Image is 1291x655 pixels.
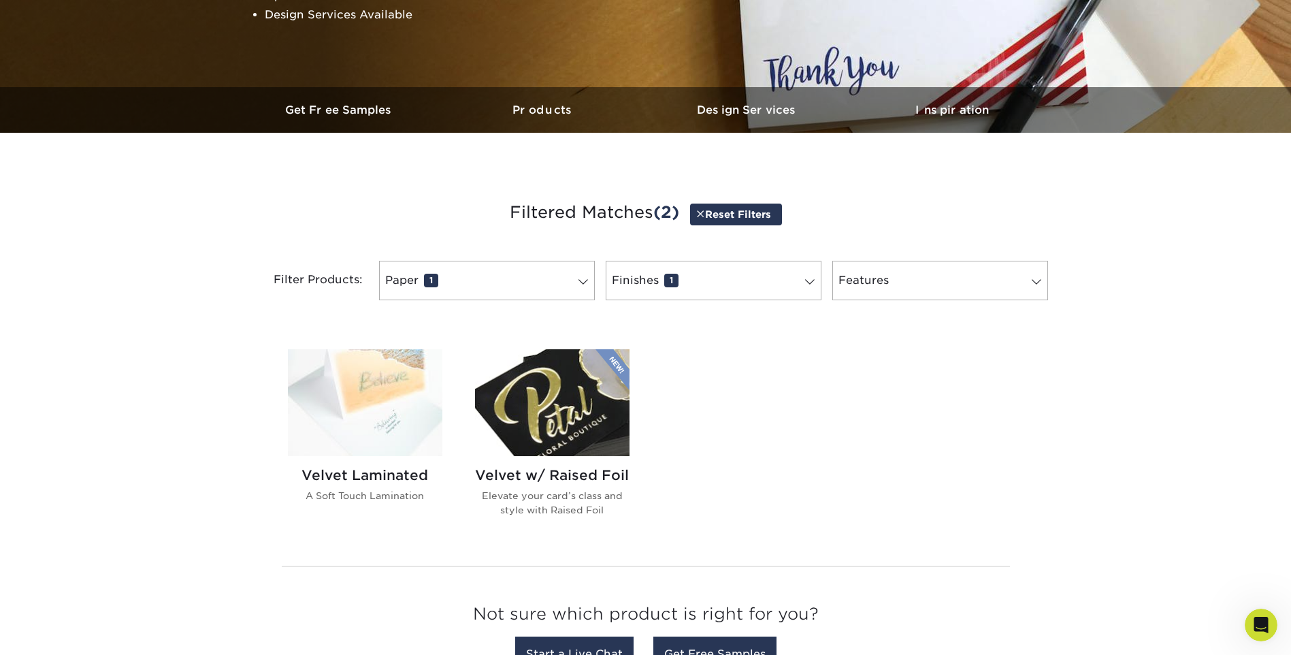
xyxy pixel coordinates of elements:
a: HERE [39,170,65,180]
img: Velvet w/ Raised Foil Greeting Cards [475,349,630,456]
div: Filter Products: [238,261,374,300]
div: We do have Foldover cards available for smaller sizes in ourBusiness Cardsection as well, however... [11,61,223,217]
li: Design Services Available [265,5,594,25]
span: Terrible [33,390,52,409]
img: Velvet Laminated Greeting Cards [288,349,442,456]
span: 1 [424,274,438,287]
div: user says… [11,20,261,61]
a: Products [442,87,646,133]
div: You are welcome! If you have additional questions, feel free to let us know. [22,226,212,266]
p: Elevate your card’s class and style with Raised Foil [475,489,630,517]
h2: Velvet w/ Raised Foil [475,467,630,483]
div: We do have Foldover cards available for smaller sizes in our section as well, however, 3.5 x 4.87... [22,69,212,122]
h3: Not sure which product is right for you? [282,594,1010,641]
h2: Velvet Laminated [288,467,442,483]
div: Operator says… [11,306,261,350]
h3: Filtered Matches [248,182,1044,244]
span: OK [97,390,116,409]
div: Help [PERSON_NAME] understand how they’re doing: [22,314,212,340]
button: Gif picker [43,446,54,457]
iframe: Intercom live chat [1245,609,1277,641]
p: A Soft Touch Lamination [288,489,442,502]
button: Send a message… [232,441,255,462]
div: Help [PERSON_NAME] understand how they’re doing: [11,306,223,349]
div: We may be able to offer this as a Custom Order. You can complete the order form I have linked for... [22,129,212,209]
a: Paper1 [379,261,595,300]
div: Close [239,5,263,30]
a: Inspiration [850,87,1054,133]
a: Get Free Samples [238,87,442,133]
div: Have a great day! [22,273,212,287]
h3: Inspiration [850,103,1054,116]
div: Avery says… [11,61,261,219]
a: Finishes1 [606,261,821,300]
textarea: Message… [12,417,261,441]
a: Reset Filters [690,204,782,225]
span: 1 [664,274,679,287]
h1: Operator [66,7,114,17]
img: New Product [595,349,630,390]
button: Emoji picker [21,446,32,457]
div: Operator says… [11,350,261,483]
span: (2) [653,202,679,222]
h3: Products [442,103,646,116]
span: Amazing [158,387,182,412]
span: Great [129,390,148,409]
h3: Get Free Samples [238,103,442,116]
p: The team can also help [66,17,169,31]
a: Design Services [646,87,850,133]
a: Velvet Laminated Greeting Cards Velvet Laminated A Soft Touch Lamination [288,349,442,539]
div: You are welcome! If you have additional questions, feel free to let us know.Have a great day! [11,218,223,294]
iframe: Google Customer Reviews [3,613,116,650]
button: Home [213,5,239,31]
h3: Design Services [646,103,850,116]
div: Avery says… [11,218,261,305]
a: Velvet w/ Raised Foil Greeting Cards Velvet w/ Raised Foil Elevate your card’s class and style wi... [475,349,630,539]
button: Upload attachment [65,446,76,457]
div: Rate your conversation [25,364,187,381]
a: Features [832,261,1048,300]
span: Bad [65,390,84,409]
